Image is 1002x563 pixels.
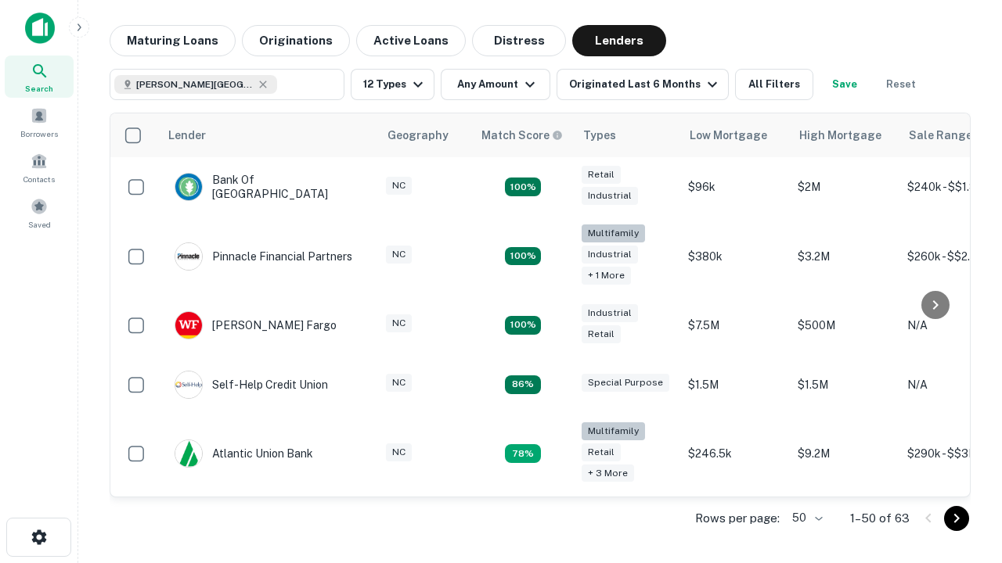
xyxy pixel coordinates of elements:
[351,69,434,100] button: 12 Types
[695,509,780,528] p: Rows per page:
[790,355,899,414] td: $1.5M
[582,246,638,264] div: Industrial
[175,311,337,339] div: [PERSON_NAME] Fargo
[5,192,74,234] a: Saved
[386,177,412,195] div: NC
[481,127,563,144] div: Capitalize uses an advanced AI algorithm to match your search with the best lender. The match sco...
[386,443,412,461] div: NC
[175,371,328,399] div: Self-help Credit Union
[582,422,645,440] div: Multifamily
[159,113,378,157] th: Lender
[23,173,55,185] span: Contacts
[386,374,412,392] div: NC
[505,444,541,463] div: Matching Properties: 10, hasApolloMatch: undefined
[790,113,899,157] th: High Mortgage
[5,146,74,188] a: Contacts
[786,507,825,529] div: 50
[175,371,202,398] img: picture
[569,75,722,94] div: Originated Last 6 Months
[386,314,412,332] div: NC
[505,247,541,266] div: Matching Properties: 23, hasApolloMatch: undefined
[790,296,899,355] td: $500M
[850,509,910,528] p: 1–50 of 63
[582,304,638,322] div: Industrial
[175,440,202,467] img: picture
[387,126,449,145] div: Geography
[168,126,206,145] div: Lender
[136,77,254,91] span: [PERSON_NAME][GEOGRAPHIC_DATA], [GEOGRAPHIC_DATA]
[582,224,645,242] div: Multifamily
[582,325,621,343] div: Retail
[378,113,472,157] th: Geography
[175,243,202,270] img: picture
[242,25,350,56] button: Originations
[25,82,53,95] span: Search
[680,157,790,217] td: $96k
[799,126,881,145] div: High Mortgage
[583,126,616,145] div: Types
[680,113,790,157] th: Low Mortgage
[735,69,813,100] button: All Filters
[944,506,969,531] button: Go to next page
[481,127,560,144] h6: Match Score
[5,101,74,143] a: Borrowers
[790,157,899,217] td: $2M
[680,217,790,296] td: $380k
[441,69,550,100] button: Any Amount
[582,187,638,205] div: Industrial
[790,414,899,493] td: $9.2M
[505,316,541,335] div: Matching Properties: 14, hasApolloMatch: undefined
[356,25,466,56] button: Active Loans
[28,218,51,231] span: Saved
[175,174,202,200] img: picture
[820,69,870,100] button: Save your search to get updates of matches that match your search criteria.
[386,246,412,264] div: NC
[690,126,767,145] div: Low Mortgage
[574,113,680,157] th: Types
[557,69,729,100] button: Originated Last 6 Months
[110,25,236,56] button: Maturing Loans
[505,375,541,394] div: Matching Properties: 11, hasApolloMatch: undefined
[20,127,58,140] span: Borrowers
[680,355,790,414] td: $1.5M
[5,56,74,98] a: Search
[924,388,1002,463] iframe: Chat Widget
[175,242,352,271] div: Pinnacle Financial Partners
[175,439,313,468] div: Atlantic Union Bank
[582,374,669,392] div: Special Purpose
[876,69,926,100] button: Reset
[472,113,574,157] th: Capitalize uses an advanced AI algorithm to match your search with the best lender. The match sco...
[582,267,631,285] div: + 1 more
[582,443,621,461] div: Retail
[472,25,566,56] button: Distress
[582,166,621,184] div: Retail
[175,173,362,201] div: Bank Of [GEOGRAPHIC_DATA]
[175,312,202,339] img: picture
[572,25,666,56] button: Lenders
[909,126,972,145] div: Sale Range
[582,464,634,482] div: + 3 more
[680,296,790,355] td: $7.5M
[25,13,55,44] img: capitalize-icon.png
[505,178,541,196] div: Matching Properties: 14, hasApolloMatch: undefined
[680,414,790,493] td: $246.5k
[790,217,899,296] td: $3.2M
